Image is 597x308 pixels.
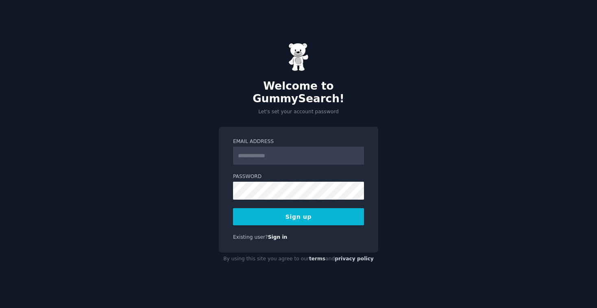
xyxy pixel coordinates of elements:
a: privacy policy [335,256,374,262]
label: Email Address [233,138,364,145]
button: Sign up [233,208,364,225]
a: terms [309,256,325,262]
img: Gummy Bear [288,43,309,71]
label: Password [233,173,364,180]
div: By using this site you agree to our and [219,253,378,266]
p: Let's set your account password [219,108,378,116]
h2: Welcome to GummySearch! [219,80,378,106]
span: Existing user? [233,234,268,240]
a: Sign in [268,234,288,240]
